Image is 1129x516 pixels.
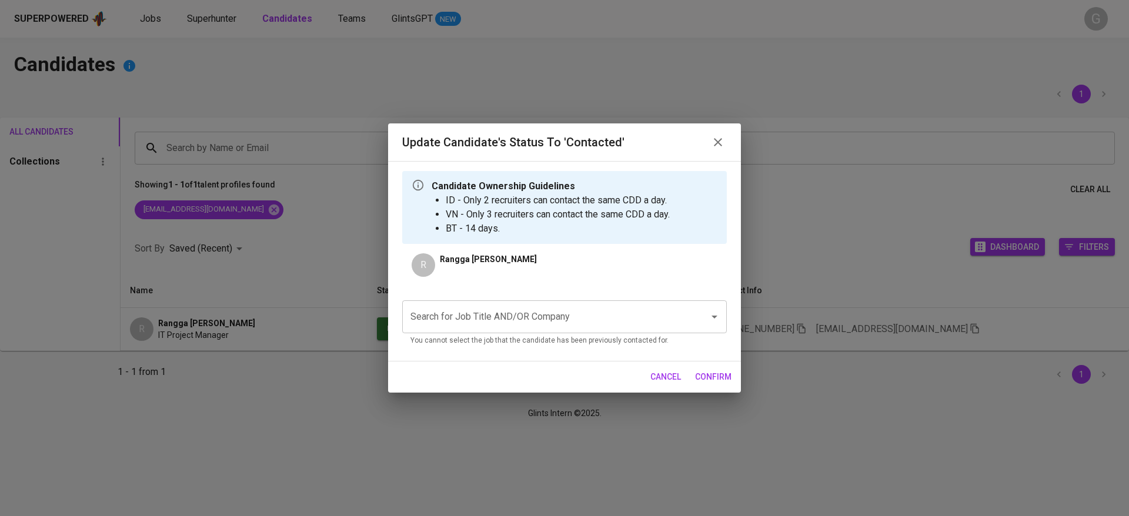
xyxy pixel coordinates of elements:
[446,193,670,207] li: ID - Only 2 recruiters can contact the same CDD a day.
[432,179,670,193] p: Candidate Ownership Guidelines
[410,335,719,347] p: You cannot select the job that the candidate has been previously contacted for.
[706,309,723,325] button: Open
[646,366,686,388] button: cancel
[446,207,670,222] li: VN - Only 3 recruiters can contact the same CDD a day.
[446,222,670,236] li: BT - 14 days.
[695,370,731,384] span: confirm
[690,366,736,388] button: confirm
[412,253,435,277] div: R
[402,133,624,152] h6: Update Candidate's Status to 'Contacted'
[650,370,681,384] span: cancel
[440,253,537,265] p: Rangga [PERSON_NAME]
